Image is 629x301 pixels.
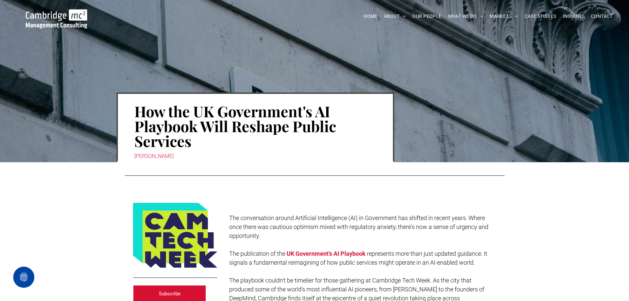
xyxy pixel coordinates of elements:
[560,11,588,21] a: INSIGHTS
[409,11,444,21] a: OUR PEOPLE
[287,250,366,257] a: UK Government’s AI Playbook
[229,250,285,257] span: The publication of the
[486,11,521,21] a: MARKETS
[381,11,409,21] a: ABOUT
[134,103,376,149] h1: How the UK Government's AI Playbook Will Reshape Public Services
[588,11,616,21] a: CONTACT
[229,214,488,239] span: The conversation around Artificial Intelligence (AI) in Government has shifted in recent years. W...
[445,11,487,21] a: WHAT WE DO
[26,9,87,28] img: Go to Homepage
[360,11,381,21] a: HOME
[134,152,376,161] div: [PERSON_NAME]
[521,11,560,21] a: CASE STUDIES
[133,203,217,268] img: Logo featuring the words CAM TECH WEEK in bold, dark blue letters on a yellow-green background, w...
[26,10,87,17] a: How the UK Government's AI Playbook Will Reshape Public Services | INSIGHTS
